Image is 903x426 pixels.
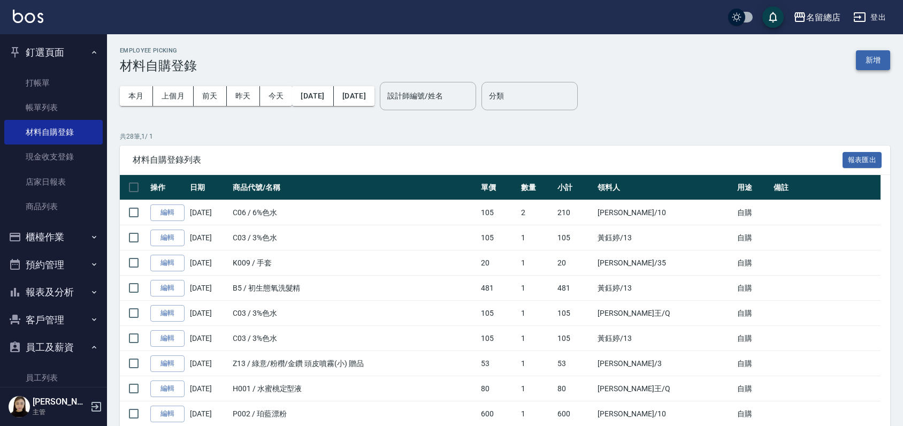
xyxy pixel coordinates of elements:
[478,250,518,276] td: 20
[478,276,518,301] td: 481
[4,278,103,306] button: 報表及分析
[762,6,784,28] button: save
[4,251,103,279] button: 預約管理
[555,175,595,200] th: 小計
[849,7,890,27] button: 登出
[4,39,103,66] button: 釘選頁面
[150,230,185,246] a: 編輯
[734,175,771,200] th: 用途
[595,351,735,376] td: [PERSON_NAME] /3
[518,376,555,401] td: 1
[595,225,735,250] td: 黃鈺婷 /13
[478,351,518,376] td: 53
[148,175,187,200] th: 操作
[518,301,555,326] td: 1
[478,200,518,225] td: 105
[187,250,230,276] td: [DATE]
[478,175,518,200] th: 單價
[153,86,194,106] button: 上個月
[595,276,735,301] td: 黃鈺婷 /13
[555,376,595,401] td: 80
[518,200,555,225] td: 2
[187,225,230,250] td: [DATE]
[518,351,555,376] td: 1
[230,225,478,250] td: C03 / 3%色水
[734,376,771,401] td: 自購
[120,47,197,54] h2: Employee Picking
[187,200,230,225] td: [DATE]
[734,250,771,276] td: 自購
[4,333,103,361] button: 員工及薪資
[33,397,87,407] h5: [PERSON_NAME]
[334,86,374,106] button: [DATE]
[856,50,890,70] button: 新增
[734,351,771,376] td: 自購
[734,225,771,250] td: 自購
[150,355,185,372] a: 編輯
[856,55,890,65] a: 新增
[227,86,260,106] button: 昨天
[789,6,845,28] button: 名留總店
[478,301,518,326] td: 105
[734,301,771,326] td: 自購
[555,225,595,250] td: 105
[4,223,103,251] button: 櫃檯作業
[518,250,555,276] td: 1
[150,330,185,347] a: 編輯
[595,250,735,276] td: [PERSON_NAME] /35
[133,155,843,165] span: 材料自購登錄列表
[150,255,185,271] a: 編輯
[4,120,103,144] a: 材料自購登錄
[843,152,882,169] button: 報表匯出
[518,175,555,200] th: 數量
[187,351,230,376] td: [DATE]
[555,301,595,326] td: 105
[150,381,185,397] a: 編輯
[595,326,735,351] td: 黃鈺婷 /13
[518,225,555,250] td: 1
[13,10,43,23] img: Logo
[230,326,478,351] td: C03 / 3%色水
[734,326,771,351] td: 自購
[150,406,185,422] a: 編輯
[187,175,230,200] th: 日期
[595,301,735,326] td: [PERSON_NAME]王 /Q
[595,200,735,225] td: [PERSON_NAME] /10
[120,58,197,73] h3: 材料自購登錄
[150,204,185,221] a: 編輯
[555,326,595,351] td: 105
[555,250,595,276] td: 20
[292,86,333,106] button: [DATE]
[4,194,103,219] a: 商品列表
[734,276,771,301] td: 自購
[9,396,30,417] img: Person
[518,326,555,351] td: 1
[518,276,555,301] td: 1
[4,170,103,194] a: 店家日報表
[33,407,87,417] p: 主管
[595,175,735,200] th: 領料人
[4,71,103,95] a: 打帳單
[120,86,153,106] button: 本月
[734,200,771,225] td: 自購
[771,175,881,200] th: 備註
[230,301,478,326] td: C03 / 3%色水
[230,250,478,276] td: K009 / 手套
[187,276,230,301] td: [DATE]
[120,132,890,141] p: 共 28 筆, 1 / 1
[478,376,518,401] td: 80
[555,351,595,376] td: 53
[555,276,595,301] td: 481
[4,366,103,390] a: 員工列表
[843,154,882,164] a: 報表匯出
[150,305,185,322] a: 編輯
[230,351,478,376] td: Z13 / 綠意/粉穳/金鑽 頭皮噴霧(小) 贈品
[4,144,103,169] a: 現金收支登錄
[555,200,595,225] td: 210
[806,11,840,24] div: 名留總店
[187,301,230,326] td: [DATE]
[194,86,227,106] button: 前天
[230,376,478,401] td: H001 / 水蜜桃定型液
[478,225,518,250] td: 105
[260,86,293,106] button: 今天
